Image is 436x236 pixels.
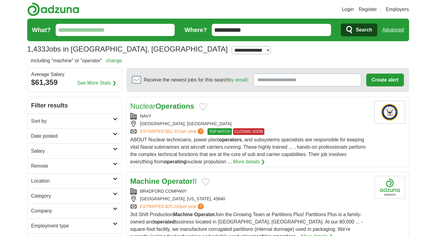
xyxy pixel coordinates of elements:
[31,133,113,140] h2: Date posted
[207,128,232,135] span: TOP MATCH
[140,114,151,118] a: NAVY
[233,158,265,165] a: More details ❯
[229,77,247,82] a: by email
[28,173,121,188] a: Location
[198,203,204,209] span: ?
[359,6,377,13] a: Register
[31,147,113,155] h2: Salary
[356,24,372,36] span: Search
[140,128,205,135] a: ESTIMATED:$62,337per year?
[31,118,113,125] h2: Sort by
[31,192,113,200] h2: Category
[77,79,116,87] a: See More Stats ❯
[130,188,370,194] div: BRADFORD COMPANY
[28,158,121,173] a: Remote
[184,25,207,34] label: Where?
[28,129,121,143] a: Date posted
[375,101,405,124] img: U.S. Navy logo
[130,137,366,164] span: ABOUT Nuclear technicians, power plant , and subsystems specialists are responsible for keeping v...
[165,204,181,209] span: $35,243
[27,44,46,55] span: 1,433
[233,128,265,135] span: CLOSING SOON
[32,25,51,34] label: What?
[31,77,117,88] div: $61,359
[31,207,113,215] h2: Company
[162,177,192,185] strong: Operator
[173,212,193,217] strong: Machine
[130,196,370,202] div: [GEOGRAPHIC_DATA], [US_STATE], 45840
[375,176,405,199] img: Company logo
[386,6,409,13] a: Employers
[140,203,205,210] a: ESTIMATED:$35,243per year?
[164,159,186,164] strong: operating
[202,178,210,186] button: Add to favorite jobs
[165,129,181,134] span: $62,337
[130,177,160,185] strong: Machine
[28,188,121,203] a: Category
[366,74,404,86] button: Create alert
[341,24,377,36] button: Search
[28,114,121,129] a: Sort by
[198,128,204,134] span: ?
[31,177,113,185] h2: Location
[342,6,354,13] a: Login
[28,97,121,114] h2: Filter results
[199,103,207,111] button: Add to favorite jobs
[27,2,79,16] img: Adzuna logo
[194,212,215,217] strong: Operator
[144,76,248,84] span: Receive the newest jobs for this search :
[28,143,121,158] a: Salary
[27,45,228,53] h1: Jobs in [GEOGRAPHIC_DATA], [GEOGRAPHIC_DATA]
[31,162,113,170] h2: Remote
[154,219,175,224] strong: operated
[106,58,122,63] a: change
[130,177,197,185] a: Machine OperatorII
[28,203,121,218] a: Company
[155,102,194,110] strong: Operations
[31,222,113,230] h2: Employment type
[219,137,242,142] strong: operators
[28,218,121,233] a: Employment type
[31,72,117,77] div: Average Salary
[31,57,122,64] h2: including "machine" or "operator"
[130,102,194,110] a: NuclearOperations
[130,121,370,127] div: [GEOGRAPHIC_DATA], [GEOGRAPHIC_DATA]
[382,24,404,36] a: Advanced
